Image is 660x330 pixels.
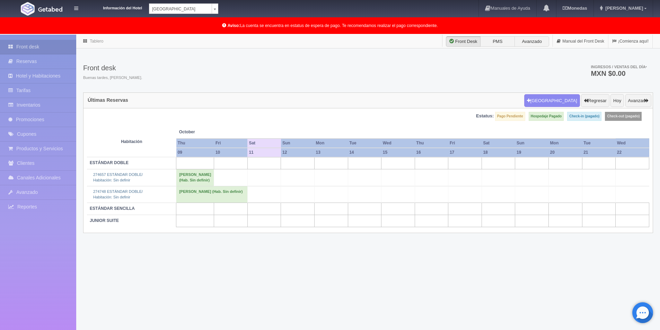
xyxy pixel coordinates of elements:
[381,139,415,148] th: Wed
[88,98,128,103] h4: Últimas Reservas
[582,148,616,157] th: 21
[549,148,582,157] th: 20
[608,35,652,48] a: ¡Comienza aquí!
[93,189,143,199] a: 274748 ESTÁNDAR DOBLE/Habitación: Sin definir
[83,75,142,81] span: Buenas tardes, [PERSON_NAME].
[214,148,248,157] th: 10
[381,148,415,157] th: 15
[281,148,315,157] th: 12
[281,139,315,148] th: Sun
[446,36,481,47] label: Front Desk
[610,94,624,107] button: Hoy
[604,6,643,11] span: [PERSON_NAME]
[348,148,381,157] th: 14
[415,139,448,148] th: Thu
[582,139,616,148] th: Tue
[448,139,482,148] th: Fri
[563,6,587,11] b: Monedas
[21,2,35,16] img: Getabed
[515,139,549,148] th: Sun
[415,148,448,157] th: 16
[87,3,142,11] dt: Información del Hotel
[625,94,651,107] button: Avanzar
[591,70,647,77] h3: MXN $0.00
[616,148,649,157] th: 22
[176,169,214,186] td: [PERSON_NAME] (Hab. Sin definir)
[348,139,381,148] th: Tue
[38,7,62,12] img: Getabed
[315,139,348,148] th: Mon
[553,35,608,48] a: Manual del Front Desk
[176,186,248,203] td: [PERSON_NAME] (Hab. Sin definir)
[90,206,135,211] b: ESTÁNDAR SENCILLA
[567,112,601,121] label: Check-in (pagado)
[524,94,580,107] button: [GEOGRAPHIC_DATA]
[549,139,582,148] th: Mon
[591,65,647,69] span: Ingresos / Ventas del día
[90,218,119,223] b: JUNIOR SUITE
[476,113,494,119] label: Estatus:
[176,148,214,157] th: 09
[495,112,525,121] label: Pago Pendiente
[480,36,515,47] label: PMS
[448,148,482,157] th: 17
[228,23,240,28] b: Aviso:
[247,148,281,157] th: 11
[482,148,515,157] th: 18
[214,139,248,148] th: Fri
[83,64,142,72] h3: Front desk
[179,129,245,135] span: October
[581,94,609,107] button: Regresar
[514,36,549,47] label: Avanzado
[90,160,129,165] b: ESTÁNDAR DOBLE
[482,139,515,148] th: Sat
[605,112,642,121] label: Check-out (pagado)
[176,139,214,148] th: Thu
[152,4,209,14] span: [GEOGRAPHIC_DATA]
[93,172,143,182] a: 274657 ESTÁNDAR DOBLE/Habitación: Sin definir
[529,112,564,121] label: Hospedaje Pagado
[247,139,281,148] th: Sat
[315,148,348,157] th: 13
[616,139,649,148] th: Wed
[515,148,549,157] th: 19
[121,139,142,144] strong: Habitación
[90,39,103,44] a: Tablero
[149,3,218,14] a: [GEOGRAPHIC_DATA]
